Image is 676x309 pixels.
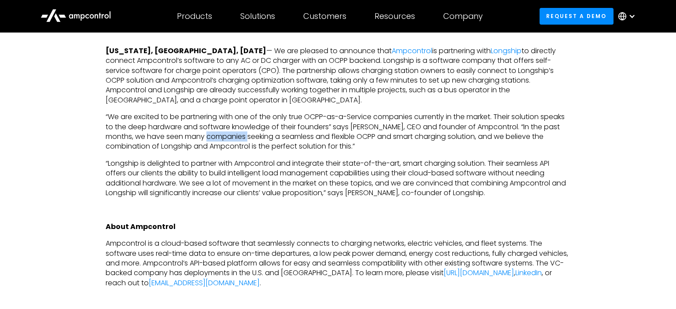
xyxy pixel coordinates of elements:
p: ‍ [106,205,570,214]
a: Longship [491,46,522,56]
strong: [US_STATE], [GEOGRAPHIC_DATA], [DATE] [106,46,266,56]
div: Resources [375,11,415,21]
a: [URL][DOMAIN_NAME] [444,268,514,278]
div: Company [443,11,483,21]
p: “We are excited to be partnering with one of the only true OCPP-as-a-Service companies currently ... [106,112,570,152]
div: Products [177,11,212,21]
a: Ampcontrol [392,46,432,56]
p: “Longship is delighted to partner with Ampcontrol and integrate their state-of-the-art, smart cha... [106,159,570,198]
a: Request a demo [540,8,614,24]
p: ‍ [106,295,570,305]
div: Solutions [240,11,275,21]
p: — We are pleased to announce that is partnering with to directly connect Ampcontrol’s software to... [106,46,570,105]
a: [EMAIL_ADDRESS][DOMAIN_NAME] [149,278,260,288]
div: Customers [303,11,346,21]
p: Ampcontrol is a cloud-based software that seamlessly connects to charging networks, electric vehi... [106,239,570,288]
strong: About Ampcontrol [106,222,176,232]
a: LinkedIn [515,268,542,278]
